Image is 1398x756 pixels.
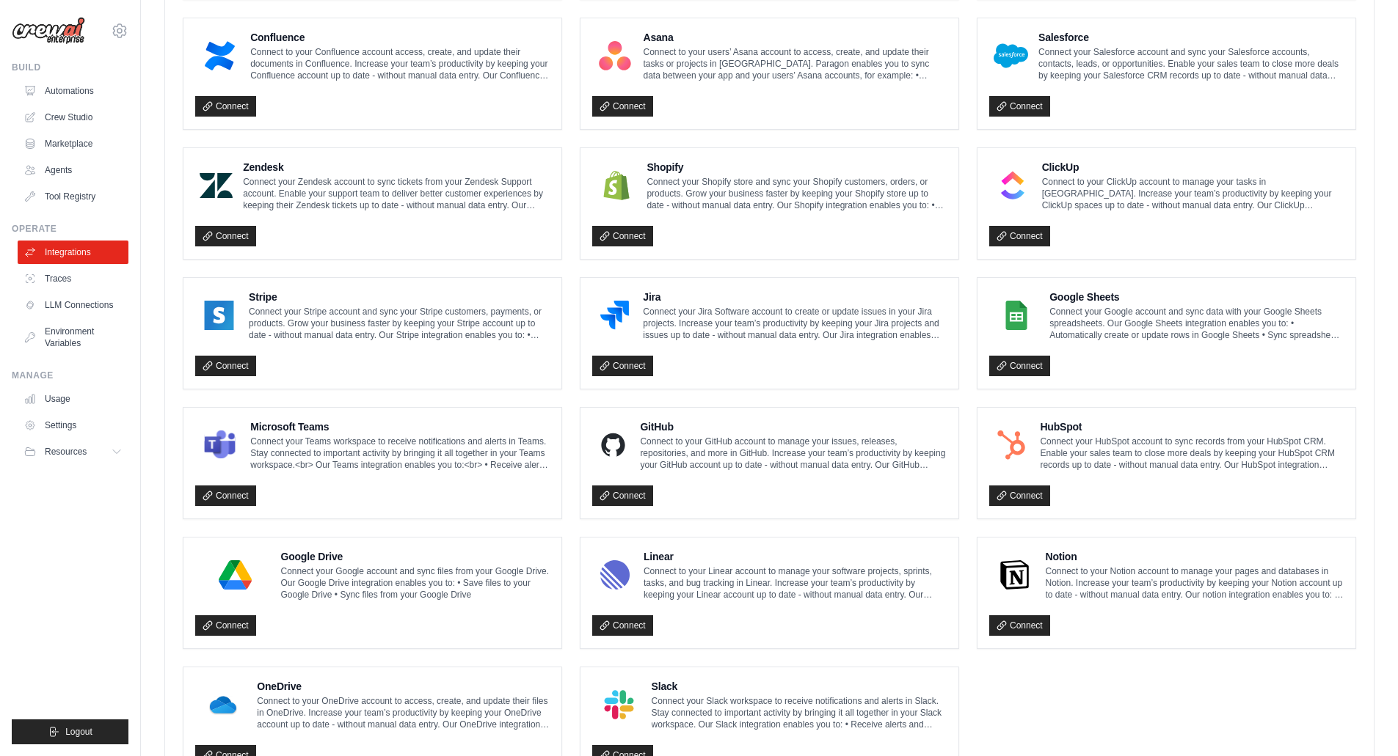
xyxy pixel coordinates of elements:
a: LLM Connections [18,293,128,317]
a: Connect [195,226,256,246]
h4: Salesforce [1038,30,1344,45]
img: Google Sheets Logo [994,301,1039,330]
p: Connect your Stripe account and sync your Stripe customers, payments, or products. Grow your busi... [249,306,550,341]
h4: Notion [1046,549,1344,564]
p: Connect your Slack workspace to receive notifications and alerts in Slack. Stay connected to impo... [652,695,947,730]
a: Connect [592,615,653,636]
p: Connect your Google account and sync data with your Google Sheets spreadsheets. Our Google Sheets... [1049,306,1344,341]
a: Connect [592,356,653,376]
a: Connect [989,485,1050,506]
h4: Shopify [647,160,947,175]
img: OneDrive Logo [200,690,247,719]
p: Connect to your Notion account to manage your pages and databases in Notion. Increase your team’s... [1046,565,1344,601]
h4: Linear [644,549,947,564]
h4: ClickUp [1042,160,1344,175]
p: Connect your Jira Software account to create or update issues in your Jira projects. Increase you... [643,306,947,341]
p: Connect your Salesforce account and sync your Salesforce accounts, contacts, leads, or opportunit... [1038,46,1344,81]
a: Connect [592,485,653,506]
p: Connect your Google account and sync files from your Google Drive. Our Google Drive integration e... [281,565,550,601]
a: Agents [18,158,128,182]
a: Usage [18,387,128,411]
a: Connect [989,615,1050,636]
img: Linear Logo [597,560,633,590]
img: Shopify Logo [597,171,636,200]
a: Marketplace [18,132,128,155]
a: Connect [592,226,653,246]
img: Zendesk Logo [200,171,233,200]
p: Connect to your Linear account to manage your software projects, sprints, tasks, and bug tracking... [644,565,947,601]
p: Connect your HubSpot account to sync records from your HubSpot CRM. Enable your sales team to clo... [1040,436,1344,471]
img: Stripe Logo [200,301,239,330]
span: Resources [45,446,87,458]
a: Settings [18,414,128,437]
img: Logo [12,17,85,45]
a: Connect [989,356,1050,376]
img: Salesforce Logo [994,41,1028,70]
a: Integrations [18,241,128,264]
button: Resources [18,440,128,463]
img: Microsoft Teams Logo [200,430,240,460]
p: Connect to your GitHub account to manage your issues, releases, repositories, and more in GitHub.... [640,436,947,471]
p: Connect your Shopify store and sync your Shopify customers, orders, or products. Grow your busine... [647,176,947,211]
a: Tool Registry [18,185,128,208]
a: Connect [989,96,1050,117]
img: ClickUp Logo [994,171,1032,200]
div: Build [12,62,128,73]
h4: Slack [652,679,947,694]
div: Operate [12,223,128,235]
img: GitHub Logo [597,430,630,460]
img: Confluence Logo [200,41,240,70]
h4: Google Sheets [1049,290,1344,304]
h4: GitHub [640,419,947,434]
h4: Zendesk [243,160,550,175]
h4: HubSpot [1040,419,1344,434]
a: Connect [195,96,256,117]
p: Connect to your users’ Asana account to access, create, and update their tasks or projects in [GE... [644,46,947,81]
img: Google Drive Logo [200,560,271,590]
h4: Stripe [249,290,550,304]
h4: OneDrive [257,679,550,694]
img: Notion Logo [994,560,1035,590]
a: Connect [195,615,256,636]
p: Connect your Zendesk account to sync tickets from your Zendesk Support account. Enable your suppo... [243,176,550,211]
p: Connect to your ClickUp account to manage your tasks in [GEOGRAPHIC_DATA]. Increase your team’s p... [1042,176,1344,211]
a: Connect [195,356,256,376]
img: Jira Logo [597,301,633,330]
h4: Microsoft Teams [250,419,550,434]
img: HubSpot Logo [994,430,1030,460]
a: Connect [195,485,256,506]
h4: Asana [644,30,947,45]
h4: Jira [643,290,947,304]
a: Connect [592,96,653,117]
p: Connect to your Confluence account access, create, and update their documents in Confluence. Incr... [250,46,550,81]
a: Traces [18,267,128,290]
img: Slack Logo [597,690,641,719]
a: Automations [18,79,128,103]
h4: Google Drive [281,549,550,564]
button: Logout [12,719,128,744]
span: Logout [65,726,92,738]
img: Asana Logo [597,41,633,70]
a: Crew Studio [18,106,128,129]
p: Connect your Teams workspace to receive notifications and alerts in Teams. Stay connected to impo... [250,436,550,471]
a: Connect [989,226,1050,246]
a: Environment Variables [18,320,128,355]
h4: Confluence [250,30,550,45]
p: Connect to your OneDrive account to access, create, and update their files in OneDrive. Increase ... [257,695,550,730]
div: Manage [12,370,128,381]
